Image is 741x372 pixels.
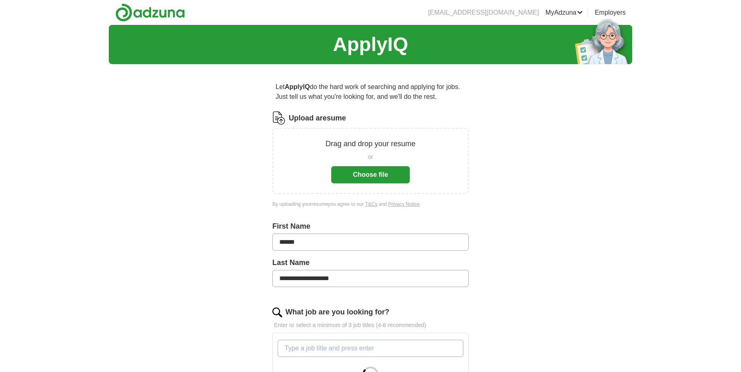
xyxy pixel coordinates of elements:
[285,83,310,90] strong: ApplyIQ
[272,257,469,268] label: Last Name
[115,3,185,22] img: Adzuna logo
[272,307,282,317] img: search.png
[388,201,420,207] a: Privacy Notice
[272,111,285,125] img: CV Icon
[272,321,469,330] p: Enter or select a minimum of 3 job titles (4-8 recommended)
[428,8,539,18] li: [EMAIL_ADDRESS][DOMAIN_NAME]
[595,8,626,18] a: Employers
[368,153,373,161] span: or
[326,138,415,149] p: Drag and drop your resume
[272,221,469,232] label: First Name
[278,340,463,357] input: Type a job title and press enter
[333,30,408,59] h1: ApplyIQ
[546,8,583,18] a: MyAdzuna
[285,307,389,318] label: What job are you looking for?
[272,200,469,208] div: By uploading your resume you agree to our and .
[331,166,410,183] button: Choose file
[365,201,377,207] a: T&Cs
[272,79,469,105] p: Let do the hard work of searching and applying for jobs. Just tell us what you're looking for, an...
[289,113,346,124] label: Upload a resume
